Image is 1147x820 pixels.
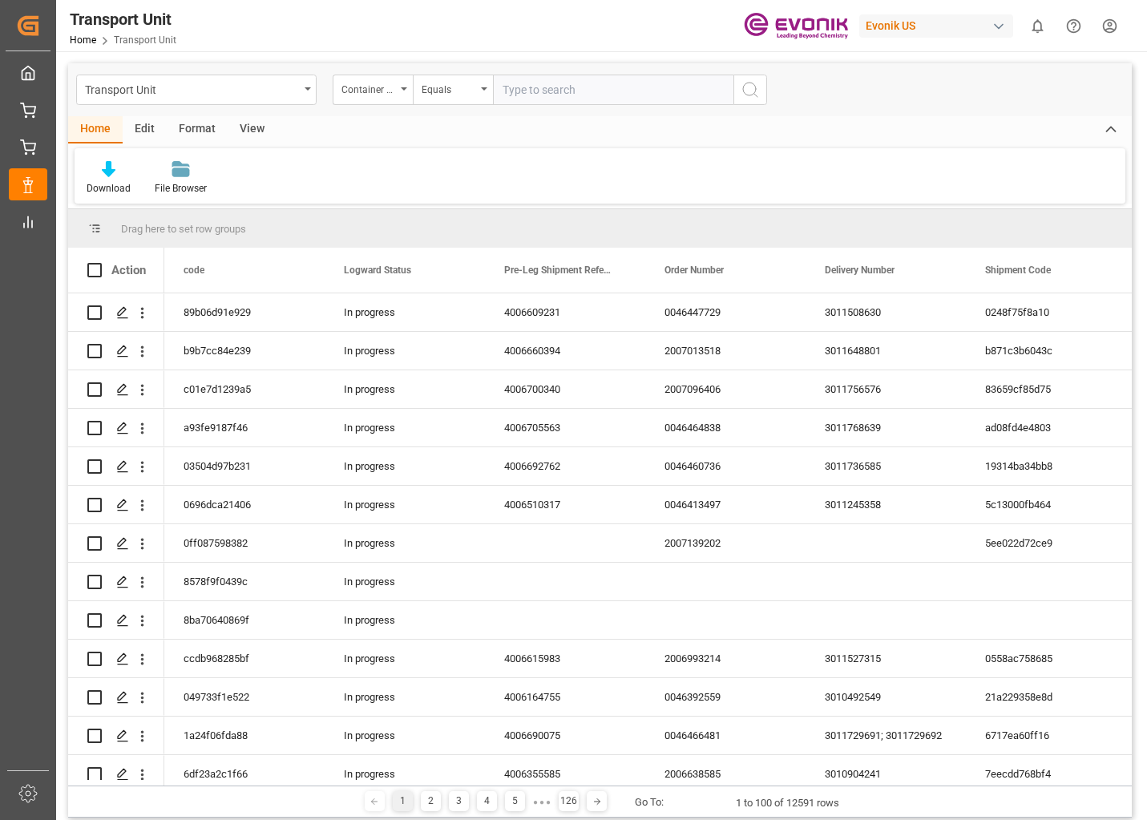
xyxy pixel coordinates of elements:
div: Press SPACE to select this row. [68,370,164,409]
div: File Browser [155,181,207,196]
div: 03504d97b231 [164,447,325,485]
div: 0046460736 [645,447,806,485]
div: b871c3b6043c [966,332,1126,370]
div: 0248f75f8a10 [966,293,1126,331]
button: open menu [333,75,413,105]
div: In progress [325,370,485,408]
div: 21a229358e8d [966,678,1126,716]
div: 3011527315 [806,640,966,677]
div: 3 [449,791,469,811]
div: 049733f1e522 [164,678,325,716]
div: Transport Unit [70,7,176,31]
div: 5ee022d72ce9 [966,524,1126,562]
div: ccdb968285bf [164,640,325,677]
div: 0046392559 [645,678,806,716]
span: code [184,265,204,276]
div: ad08fd4e4803 [966,409,1126,446]
span: Logward Status [344,265,411,276]
div: 2007013518 [645,332,806,370]
div: Press SPACE to select this row. [68,640,164,678]
div: In progress [325,717,485,754]
span: Shipment Code [985,265,1051,276]
div: 0ff087598382 [164,524,325,562]
div: View [228,116,277,143]
div: 4006609231 [485,293,645,331]
div: 2 [421,791,441,811]
div: 3011768639 [806,409,966,446]
div: 0046413497 [645,486,806,523]
div: Container Number [341,79,396,97]
div: Press SPACE to select this row. [68,601,164,640]
div: In progress [325,678,485,716]
div: Go To: [635,794,664,810]
div: 4006510317 [485,486,645,523]
div: 4006355585 [485,755,645,793]
div: 5c13000fb464 [966,486,1126,523]
div: 6717ea60ff16 [966,717,1126,754]
div: In progress [325,293,485,331]
div: 3010492549 [806,678,966,716]
div: 7eecdd768bf4 [966,755,1126,793]
button: Help Center [1056,8,1092,44]
div: 1 [393,791,413,811]
div: 1a24f06fda88 [164,717,325,754]
div: Press SPACE to select this row. [68,332,164,370]
div: 89b06d91e929 [164,293,325,331]
div: 4006164755 [485,678,645,716]
div: Equals [422,79,476,97]
div: 4006690075 [485,717,645,754]
div: 4006692762 [485,447,645,485]
div: Press SPACE to select this row. [68,293,164,332]
button: show 0 new notifications [1020,8,1056,44]
div: In progress [325,640,485,677]
div: 0046447729 [645,293,806,331]
div: 3010904241 [806,755,966,793]
div: In progress [325,332,485,370]
div: 0696dca21406 [164,486,325,523]
a: Home [70,34,96,46]
div: Press SPACE to select this row. [68,486,164,524]
div: Press SPACE to select this row. [68,678,164,717]
div: 0046466481 [645,717,806,754]
div: 8578f9f0439c [164,563,325,600]
div: Evonik US [859,14,1013,38]
button: Evonik US [859,10,1020,41]
div: 19314ba34bb8 [966,447,1126,485]
div: Transport Unit [85,79,299,99]
div: 3011245358 [806,486,966,523]
div: 3011736585 [806,447,966,485]
div: 4 [477,791,497,811]
div: 5 [505,791,525,811]
div: In progress [325,524,485,562]
button: open menu [76,75,317,105]
div: Press SPACE to select this row. [68,717,164,755]
div: Press SPACE to select this row. [68,524,164,563]
div: 3011756576 [806,370,966,408]
div: 83659cf85d75 [966,370,1126,408]
div: 3011648801 [806,332,966,370]
span: Order Number [664,265,724,276]
div: 0046464838 [645,409,806,446]
div: Edit [123,116,167,143]
div: 4006705563 [485,409,645,446]
div: In progress [325,563,485,600]
div: In progress [325,755,485,793]
div: 4006615983 [485,640,645,677]
div: 3011508630 [806,293,966,331]
div: c01e7d1239a5 [164,370,325,408]
div: 2006638585 [645,755,806,793]
div: Press SPACE to select this row. [68,755,164,794]
div: b9b7cc84e239 [164,332,325,370]
div: ● ● ● [533,796,551,808]
span: Drag here to set row groups [121,223,246,235]
div: Press SPACE to select this row. [68,409,164,447]
div: Format [167,116,228,143]
div: Home [68,116,123,143]
div: Press SPACE to select this row. [68,447,164,486]
div: In progress [325,409,485,446]
div: In progress [325,447,485,485]
div: 4006660394 [485,332,645,370]
div: 0558ac758685 [966,640,1126,677]
img: Evonik-brand-mark-Deep-Purple-RGB.jpeg_1700498283.jpeg [744,12,848,40]
div: 2006993214 [645,640,806,677]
